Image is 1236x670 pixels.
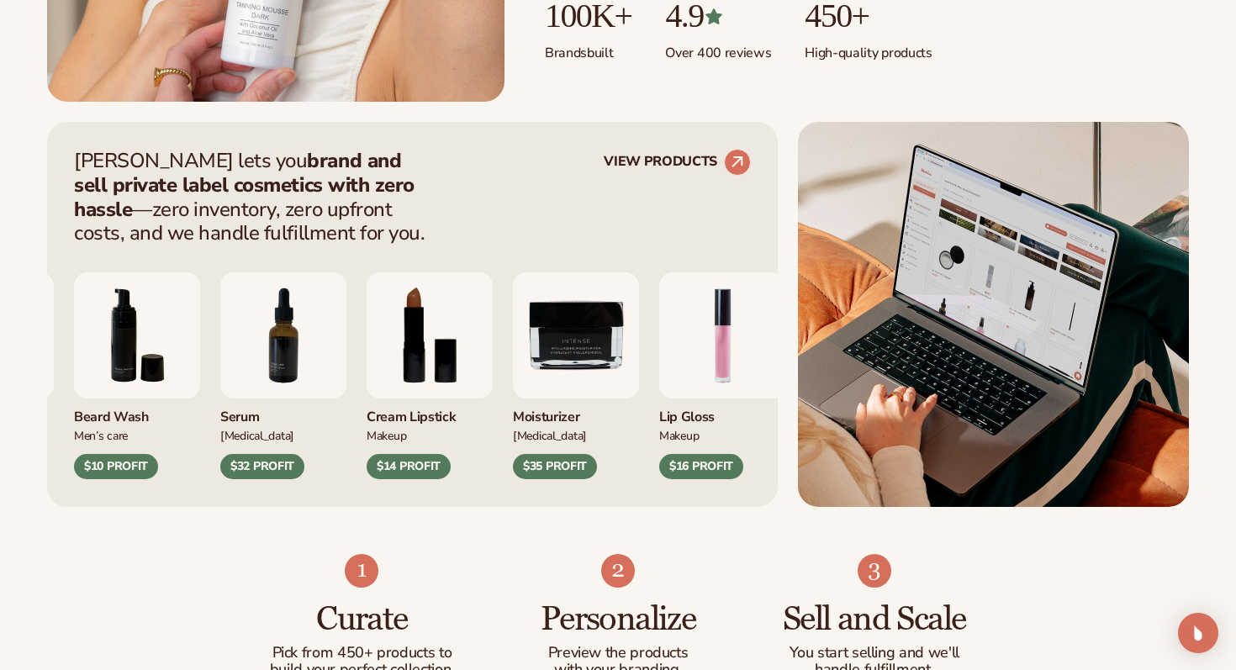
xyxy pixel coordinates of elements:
[74,272,200,479] div: 6 / 9
[513,426,639,444] div: [MEDICAL_DATA]
[345,554,378,588] img: Shopify Image 4
[659,272,785,398] img: Pink lip gloss.
[513,272,639,479] div: 9 / 9
[74,398,200,426] div: Beard Wash
[659,398,785,426] div: Lip Gloss
[220,272,346,398] img: Collagen and retinol serum.
[220,272,346,479] div: 7 / 9
[220,454,304,479] div: $32 PROFIT
[367,398,493,426] div: Cream Lipstick
[659,454,743,479] div: $16 PROFIT
[74,149,436,245] p: [PERSON_NAME] lets you —zero inventory, zero upfront costs, and we handle fulfillment for you.
[805,34,932,62] p: High-quality products
[367,454,451,479] div: $14 PROFIT
[601,554,635,588] img: Shopify Image 5
[513,454,597,479] div: $35 PROFIT
[267,601,457,638] h3: Curate
[1178,613,1218,653] div: Open Intercom Messenger
[513,398,639,426] div: Moisturizer
[659,272,785,479] div: 1 / 9
[524,645,713,662] p: Preview the products
[367,272,493,479] div: 8 / 9
[367,426,493,444] div: Makeup
[524,601,713,638] h3: Personalize
[513,272,639,398] img: Moisturizer.
[74,147,415,223] strong: brand and sell private label cosmetics with zero hassle
[545,34,631,62] p: Brands built
[74,454,158,479] div: $10 PROFIT
[779,601,969,638] h3: Sell and Scale
[665,34,771,62] p: Over 400 reviews
[659,426,785,444] div: Makeup
[74,426,200,444] div: Men’s Care
[220,398,346,426] div: Serum
[220,426,346,444] div: [MEDICAL_DATA]
[74,272,200,398] img: Foaming beard wash.
[779,645,969,662] p: You start selling and we'll
[367,272,493,398] img: Luxury cream lipstick.
[798,122,1189,507] img: Shopify Image 2
[604,149,751,176] a: VIEW PRODUCTS
[858,554,891,588] img: Shopify Image 6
